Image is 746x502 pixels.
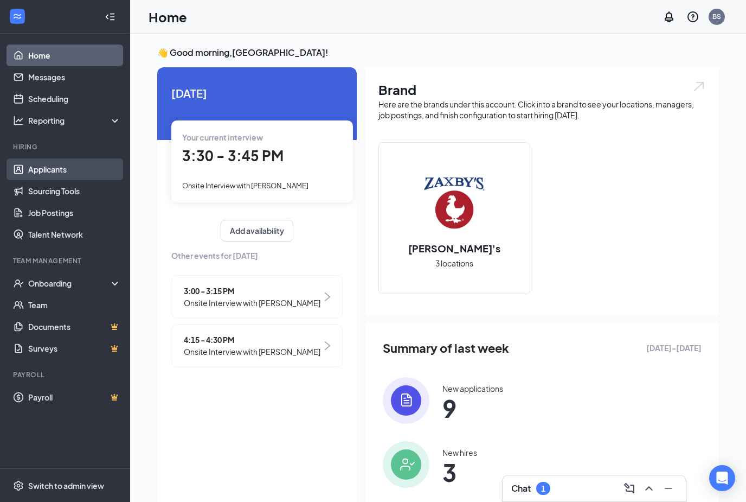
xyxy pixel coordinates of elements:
span: Onsite Interview with [PERSON_NAME] [182,181,308,190]
div: BS [712,12,721,21]
div: Payroll [13,370,119,379]
div: New hires [442,447,477,458]
span: 4:15 - 4:30 PM [184,334,320,346]
img: icon [383,441,429,488]
div: Here are the brands under this account. Click into a brand to see your locations, managers, job p... [378,99,706,120]
svg: ComposeMessage [623,482,636,495]
div: Hiring [13,142,119,151]
button: ChevronUp [640,480,658,497]
a: SurveysCrown [28,338,121,359]
span: Other events for [DATE] [171,250,343,262]
img: Zaxby's [420,168,489,237]
div: Team Management [13,256,119,265]
span: Summary of last week [383,339,509,358]
span: [DATE] [171,85,343,101]
div: Open Intercom Messenger [709,465,735,491]
svg: Settings [13,480,24,491]
span: Onsite Interview with [PERSON_NAME] [184,297,320,309]
h2: [PERSON_NAME]'s [397,242,511,255]
h3: Chat [511,482,531,494]
a: Applicants [28,158,121,180]
div: Switch to admin view [28,480,104,491]
span: Onsite Interview with [PERSON_NAME] [184,346,320,358]
a: DocumentsCrown [28,316,121,338]
span: 3:00 - 3:15 PM [184,285,320,297]
span: 3:30 - 3:45 PM [182,147,284,164]
div: New applications [442,383,503,394]
h1: Brand [378,80,706,99]
div: 1 [541,484,545,493]
button: Add availability [221,220,293,242]
span: 3 locations [435,257,473,269]
button: Minimize [660,480,677,497]
svg: Collapse [105,11,115,22]
svg: ChevronUp [642,482,655,495]
h3: 👋 Good morning, [GEOGRAPHIC_DATA] ! [157,47,719,59]
a: Sourcing Tools [28,180,121,202]
a: Talent Network [28,224,121,245]
span: [DATE] - [DATE] [646,342,702,354]
svg: Notifications [663,10,676,23]
a: Home [28,45,121,66]
div: Reporting [28,115,121,126]
svg: Analysis [13,115,24,126]
button: ComposeMessage [621,480,638,497]
a: Team [28,294,121,316]
span: 3 [442,462,477,482]
img: icon [383,377,429,424]
svg: UserCheck [13,278,24,289]
span: Your current interview [182,132,263,142]
svg: WorkstreamLogo [12,11,23,22]
svg: QuestionInfo [686,10,699,23]
a: Job Postings [28,202,121,224]
h1: Home [149,8,187,26]
div: Onboarding [28,278,112,289]
a: PayrollCrown [28,386,121,408]
img: open.6027fd2a22e1237b5b06.svg [692,80,706,93]
a: Messages [28,66,121,88]
svg: Minimize [662,482,675,495]
span: 9 [442,398,503,418]
a: Scheduling [28,88,121,110]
